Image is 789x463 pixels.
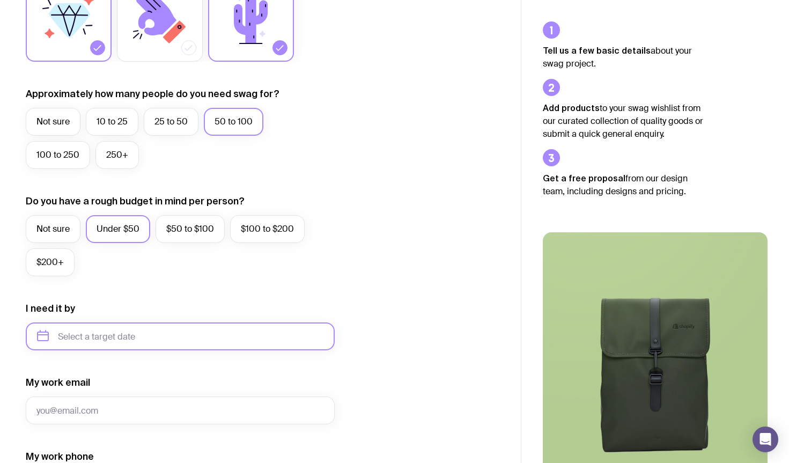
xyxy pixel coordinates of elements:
[543,46,651,55] strong: Tell us a few basic details
[26,87,279,100] label: Approximately how many people do you need swag for?
[26,195,245,208] label: Do you have a rough budget in mind per person?
[86,215,150,243] label: Under $50
[26,215,80,243] label: Not sure
[26,108,80,136] label: Not sure
[543,172,704,198] p: from our design team, including designs and pricing.
[753,427,778,452] div: Open Intercom Messenger
[26,450,94,463] label: My work phone
[26,248,75,276] label: $200+
[26,322,335,350] input: Select a target date
[204,108,263,136] label: 50 to 100
[86,108,138,136] label: 10 to 25
[543,101,704,141] p: to your swag wishlist from our curated collection of quality goods or submit a quick general enqu...
[156,215,225,243] label: $50 to $100
[543,173,625,183] strong: Get a free proposal
[95,141,139,169] label: 250+
[543,44,704,70] p: about your swag project.
[26,396,335,424] input: you@email.com
[144,108,198,136] label: 25 to 50
[26,376,90,389] label: My work email
[26,141,90,169] label: 100 to 250
[543,103,600,113] strong: Add products
[230,215,305,243] label: $100 to $200
[26,302,75,315] label: I need it by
